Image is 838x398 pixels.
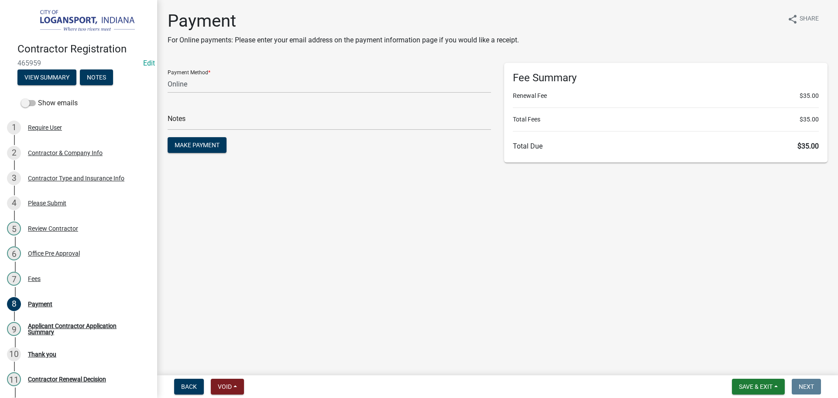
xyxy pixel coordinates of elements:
[168,10,519,31] h1: Payment
[28,225,78,232] div: Review Contractor
[513,91,819,100] li: Renewal Fee
[7,196,21,210] div: 4
[17,9,143,34] img: City of Logansport, Indiana
[174,379,204,395] button: Back
[800,14,819,24] span: Share
[7,272,21,286] div: 7
[28,301,52,307] div: Payment
[28,376,106,382] div: Contractor Renewal Decision
[7,221,21,235] div: 5
[732,379,785,395] button: Save & Exit
[7,347,21,361] div: 10
[80,69,113,85] button: Notes
[28,200,66,206] div: Please Submit
[7,246,21,260] div: 6
[168,35,519,45] p: For Online payments: Please enter your email address on the payment information page if you would...
[797,142,819,150] span: $35.00
[739,383,773,390] span: Save & Exit
[7,146,21,160] div: 2
[7,372,21,386] div: 11
[7,297,21,311] div: 8
[7,322,21,336] div: 9
[175,142,220,149] span: Make Payment
[80,74,113,81] wm-modal-confirm: Notes
[780,10,826,28] button: shareShare
[218,383,232,390] span: Void
[28,351,56,357] div: Thank you
[800,91,819,100] span: $35.00
[17,74,76,81] wm-modal-confirm: Summary
[28,150,103,156] div: Contractor & Company Info
[28,175,124,181] div: Contractor Type and Insurance Info
[211,379,244,395] button: Void
[787,14,798,24] i: share
[28,323,143,335] div: Applicant Contractor Application Summary
[181,383,197,390] span: Back
[799,383,814,390] span: Next
[28,125,62,131] div: Require User
[143,59,155,67] a: Edit
[143,59,155,67] wm-modal-confirm: Edit Application Number
[28,250,80,256] div: Office Pre Approval
[21,98,78,108] label: Show emails
[513,142,819,150] h6: Total Due
[17,43,150,55] h4: Contractor Registration
[168,137,227,153] button: Make Payment
[7,171,21,185] div: 3
[7,121,21,135] div: 1
[28,276,41,282] div: Fees
[17,59,140,67] span: 465959
[800,115,819,124] span: $35.00
[513,72,819,84] h6: Fee Summary
[513,115,819,124] li: Total Fees
[17,69,76,85] button: View Summary
[792,379,821,395] button: Next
